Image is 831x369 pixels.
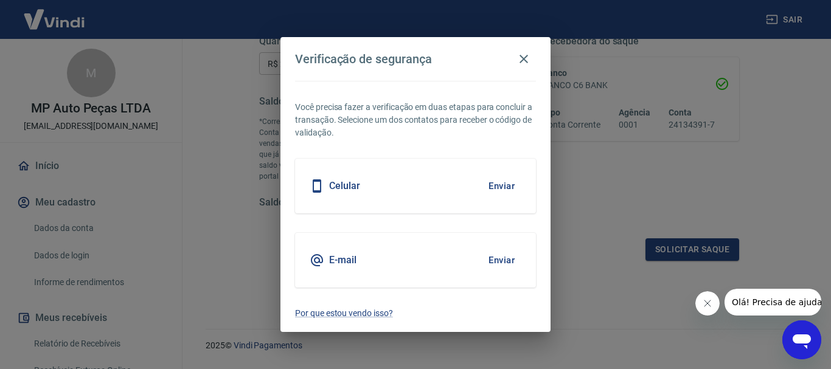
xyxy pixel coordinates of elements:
button: Enviar [482,247,521,273]
h5: E-mail [329,254,356,266]
h4: Verificação de segurança [295,52,432,66]
iframe: Botão para abrir a janela de mensagens [782,320,821,359]
span: Olá! Precisa de ajuda? [7,9,102,18]
iframe: Fechar mensagem [695,291,720,316]
p: Você precisa fazer a verificação em duas etapas para concluir a transação. Selecione um dos conta... [295,101,536,139]
a: Por que estou vendo isso? [295,307,536,320]
iframe: Mensagem da empresa [725,289,821,316]
h5: Celular [329,180,360,192]
button: Enviar [482,173,521,199]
